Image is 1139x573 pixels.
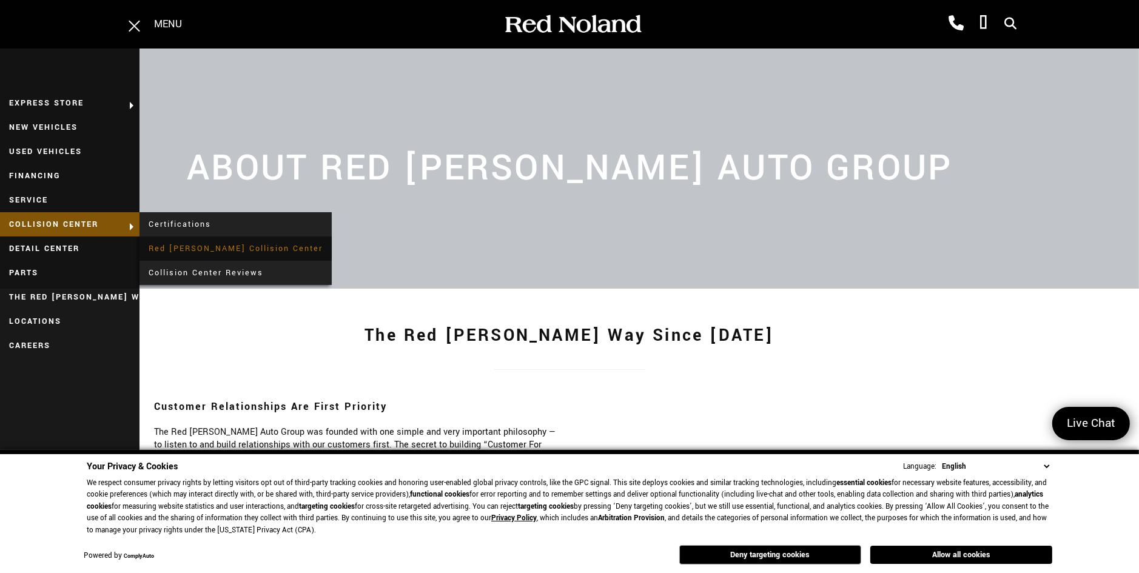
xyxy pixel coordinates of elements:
strong: targeting cookies [518,501,574,512]
a: Live Chat [1052,407,1130,440]
strong: analytics cookies [87,489,1043,512]
select: Language Select [939,460,1052,473]
div: Language: [903,463,936,471]
div: Powered by [84,552,154,560]
a: Certifications [139,212,332,236]
p: We respect consumer privacy rights by letting visitors opt out of third-party tracking cookies an... [87,477,1052,537]
strong: Arbitration Provision [598,513,665,523]
a: Collision Center Reviews [139,261,332,285]
img: Red Noland Auto Group [503,14,642,35]
span: Your Privacy & Cookies [87,460,178,473]
strong: functional cookies [410,489,469,500]
span: Live Chat [1061,415,1121,432]
a: Red [PERSON_NAME] Collision Center [139,236,332,261]
h2: About Red [PERSON_NAME] Auto Group [154,152,985,186]
p: The Red [PERSON_NAME] Auto Group was founded with one simple and very important philosophy — to l... [154,426,560,489]
button: Deny targeting cookies [679,545,861,565]
a: ComplyAuto [124,552,154,560]
strong: essential cookies [836,478,892,488]
h1: The Red [PERSON_NAME] Way Since [DATE] [145,312,994,360]
h3: Customer Relationships Are First Priority [154,394,560,420]
strong: targeting cookies [299,501,355,512]
a: Privacy Policy [491,513,537,523]
button: Allow all cookies [870,546,1052,564]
